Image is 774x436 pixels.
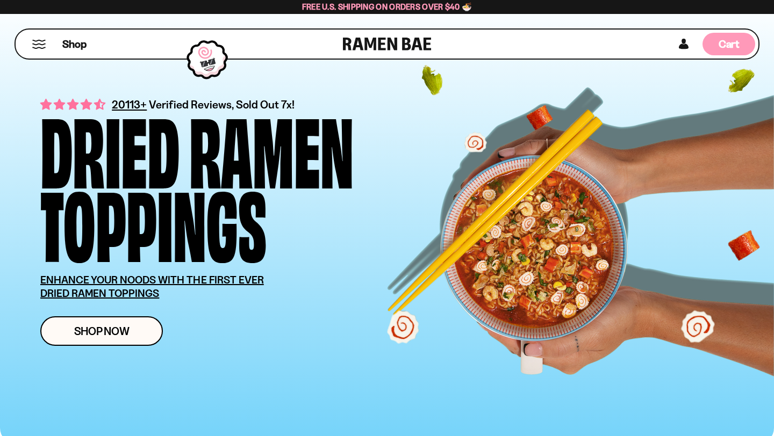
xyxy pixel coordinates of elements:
span: Shop Now [74,325,130,337]
div: Dried [40,110,180,184]
div: Ramen [189,110,354,184]
span: Shop [62,37,87,52]
a: Shop [62,33,87,55]
button: Mobile Menu Trigger [32,40,46,49]
span: Free U.S. Shipping on Orders over $40 🍜 [302,2,472,12]
div: Toppings [40,184,267,257]
div: Cart [703,30,755,59]
u: ENHANCE YOUR NOODS WITH THE FIRST EVER DRIED RAMEN TOPPINGS [40,273,264,300]
span: Cart [719,38,740,50]
a: Shop Now [40,316,163,346]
